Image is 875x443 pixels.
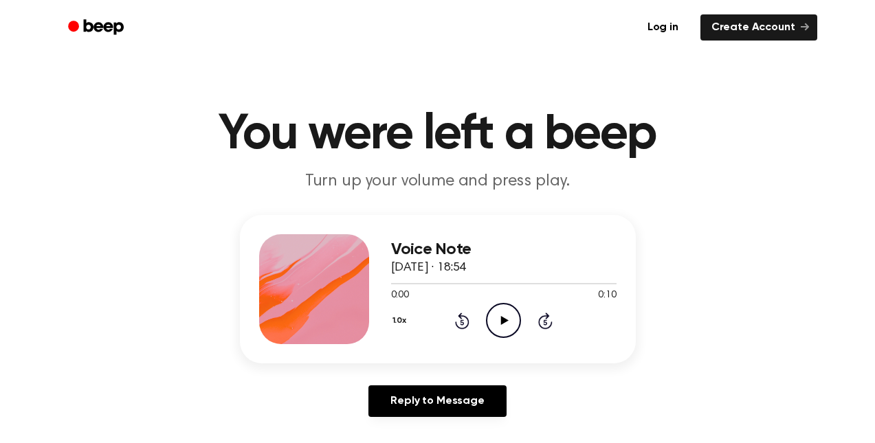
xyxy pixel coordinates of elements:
span: 0:10 [598,288,616,303]
a: Beep [58,14,136,41]
a: Log in [634,12,692,43]
p: Turn up your volume and press play. [174,170,702,193]
span: 0:00 [391,288,409,303]
h1: You were left a beep [86,110,790,159]
span: [DATE] · 18:54 [391,262,467,274]
a: Create Account [700,14,817,41]
h3: Voice Note [391,240,617,259]
a: Reply to Message [368,385,506,417]
button: 1.0x [391,309,412,332]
